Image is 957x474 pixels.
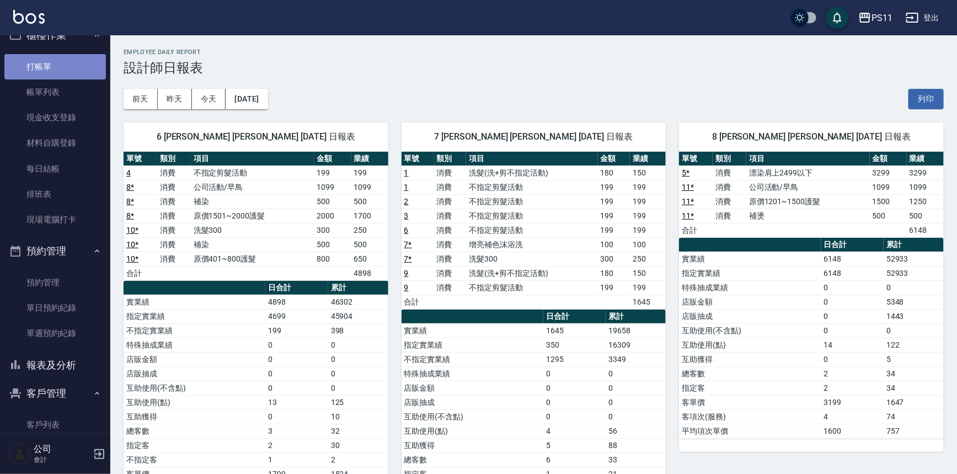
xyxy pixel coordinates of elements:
td: 指定實業績 [402,338,543,352]
td: 補燙 [746,209,870,223]
td: 消費 [157,166,191,180]
td: 45904 [328,309,388,323]
td: 500 [314,194,351,209]
td: 4898 [265,295,328,309]
td: 指定實業績 [124,309,265,323]
td: 不指定剪髮活動 [466,180,597,194]
td: 0 [606,409,666,424]
td: 1645 [543,323,606,338]
th: 項目 [746,152,870,166]
button: 預約管理 [4,237,106,265]
td: 消費 [434,280,467,295]
td: 店販金額 [124,352,265,366]
td: 總客數 [679,366,821,381]
th: 業績 [351,152,388,166]
a: 每日結帳 [4,156,106,182]
button: 昨天 [158,89,192,109]
td: 指定客 [124,438,265,452]
td: 199 [598,280,630,295]
td: 原價401~800護髮 [191,252,314,266]
td: 6148 [821,252,884,266]
td: 特殊抽成業績 [679,280,821,295]
td: 消費 [434,166,467,180]
td: 13 [265,395,328,409]
table: a dense table [124,152,388,281]
td: 消費 [713,180,746,194]
th: 金額 [598,152,630,166]
td: 特殊抽成業績 [124,338,265,352]
td: 洗髮(洗+剪不指定活動) [466,266,597,280]
td: 不指定實業績 [124,323,265,338]
td: 199 [630,194,666,209]
td: 199 [265,323,328,338]
td: 特殊抽成業績 [402,366,543,381]
td: 56 [606,424,666,438]
td: 6148 [907,223,944,237]
td: 150 [630,166,666,180]
a: 9 [404,269,409,278]
td: 199 [598,223,630,237]
td: 0 [543,395,606,409]
td: 122 [884,338,944,352]
a: 4 [126,168,131,177]
td: 3299 [907,166,944,180]
td: 補染 [191,194,314,209]
td: 250 [351,223,388,237]
td: 19658 [606,323,666,338]
td: 52933 [884,252,944,266]
th: 累計 [328,281,388,295]
td: 0 [884,323,944,338]
td: 客項次(服務) [679,409,821,424]
td: 0 [606,395,666,409]
td: 消費 [434,209,467,223]
th: 累計 [884,238,944,252]
td: 實業績 [124,295,265,309]
td: 店販抽成 [124,366,265,381]
td: 消費 [157,252,191,266]
td: 0 [606,366,666,381]
td: 消費 [157,194,191,209]
a: 1 [404,168,409,177]
td: 0 [821,352,884,366]
td: 500 [314,237,351,252]
td: 1500 [870,194,907,209]
td: 指定實業績 [679,266,821,280]
h2: Employee Daily Report [124,49,944,56]
td: 0 [265,366,328,381]
td: 2 [821,366,884,381]
td: 199 [598,194,630,209]
a: 2 [404,197,409,206]
td: 0 [328,381,388,395]
td: 消費 [434,266,467,280]
td: 2 [328,452,388,467]
th: 單號 [679,152,713,166]
td: 500 [351,194,388,209]
td: 不指定剪髮活動 [466,280,597,295]
td: 2 [265,438,328,452]
td: 公司活動/早鳥 [191,180,314,194]
td: 互助使用(點) [679,338,821,352]
td: 100 [630,237,666,252]
td: 5 [543,438,606,452]
span: 7 [PERSON_NAME] [PERSON_NAME] [DATE] 日報表 [415,131,653,142]
a: 1 [404,183,409,191]
button: 登出 [901,8,944,28]
td: 1647 [884,395,944,409]
td: 1600 [821,424,884,438]
th: 類別 [713,152,746,166]
td: 398 [328,323,388,338]
td: 總客數 [124,424,265,438]
a: 打帳單 [4,54,106,79]
td: 0 [265,409,328,424]
button: 今天 [192,89,226,109]
a: 現金收支登錄 [4,105,106,130]
h5: 公司 [34,444,90,455]
th: 金額 [870,152,907,166]
td: 消費 [713,166,746,180]
td: 4699 [265,309,328,323]
td: 合計 [402,295,434,309]
td: 100 [598,237,630,252]
td: 30 [328,438,388,452]
td: 增亮補色沫浴洗 [466,237,597,252]
td: 消費 [157,223,191,237]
